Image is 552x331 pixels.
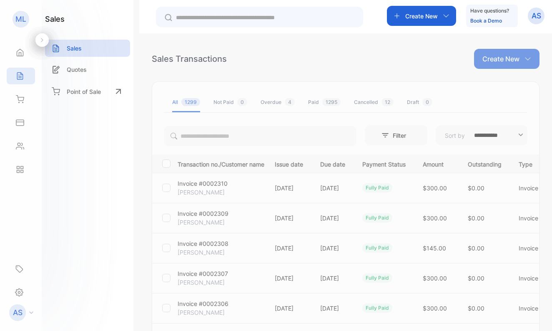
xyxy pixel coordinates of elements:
[15,14,26,25] p: ML
[320,244,345,253] p: [DATE]
[362,158,406,169] p: Payment Status
[381,98,394,106] span: 12
[519,158,543,169] p: Type
[423,245,446,252] span: $145.00
[275,244,303,253] p: [DATE]
[362,303,392,313] div: fully paid
[237,98,247,106] span: 0
[45,61,130,78] a: Quotes
[320,158,345,169] p: Due date
[178,308,225,317] p: [PERSON_NAME]
[322,98,341,106] span: 1295
[178,179,228,188] p: Invoice #0002310
[474,49,539,69] button: Create New
[320,214,345,222] p: [DATE]
[178,269,228,278] p: Invoice #0002307
[275,158,303,169] p: Issue date
[275,304,303,313] p: [DATE]
[362,243,392,253] div: fully paid
[470,18,502,24] a: Book a Demo
[362,273,392,283] div: fully paid
[468,184,484,192] span: $0.00
[320,304,345,313] p: [DATE]
[532,10,541,21] p: AS
[181,98,200,106] span: 1299
[354,99,394,106] div: Cancelled
[470,7,509,15] p: Have questions?
[67,44,82,53] p: Sales
[178,248,225,257] p: [PERSON_NAME]
[423,158,451,169] p: Amount
[67,87,101,96] p: Point of Sale
[423,184,447,192] span: $300.00
[387,6,456,26] button: Create New
[275,274,303,283] p: [DATE]
[528,6,544,26] button: AS
[468,305,484,312] span: $0.00
[519,184,543,192] p: Invoice
[320,184,345,192] p: [DATE]
[468,275,484,282] span: $0.00
[468,245,484,252] span: $0.00
[67,65,87,74] p: Quotes
[445,131,465,140] p: Sort by
[482,54,519,64] p: Create New
[517,296,552,331] iframe: LiveChat chat widget
[45,13,65,25] h1: sales
[178,218,225,227] p: [PERSON_NAME]
[152,53,227,65] div: Sales Transactions
[178,158,264,169] p: Transaction no./Customer name
[422,98,432,106] span: 0
[178,188,225,197] p: [PERSON_NAME]
[423,215,447,222] span: $300.00
[178,299,228,308] p: Invoice #0002306
[45,82,130,101] a: Point of Sale
[320,274,345,283] p: [DATE]
[261,99,295,106] div: Overdue
[519,214,543,222] p: Invoice
[285,98,295,106] span: 4
[213,99,247,106] div: Not Paid
[178,278,225,287] p: [PERSON_NAME]
[423,275,447,282] span: $300.00
[436,125,527,145] button: Sort by
[275,214,303,222] p: [DATE]
[519,274,543,283] p: Invoice
[362,213,392,222] div: fully paid
[423,305,447,312] span: $300.00
[13,307,23,318] p: AS
[519,244,543,253] p: Invoice
[468,215,484,222] span: $0.00
[178,239,228,248] p: Invoice #0002308
[468,158,502,169] p: Outstanding
[178,209,228,218] p: Invoice #0002309
[308,99,341,106] div: Paid
[362,183,392,192] div: fully paid
[45,40,130,57] a: Sales
[405,12,438,20] p: Create New
[172,99,200,106] div: All
[407,99,432,106] div: Draft
[275,184,303,192] p: [DATE]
